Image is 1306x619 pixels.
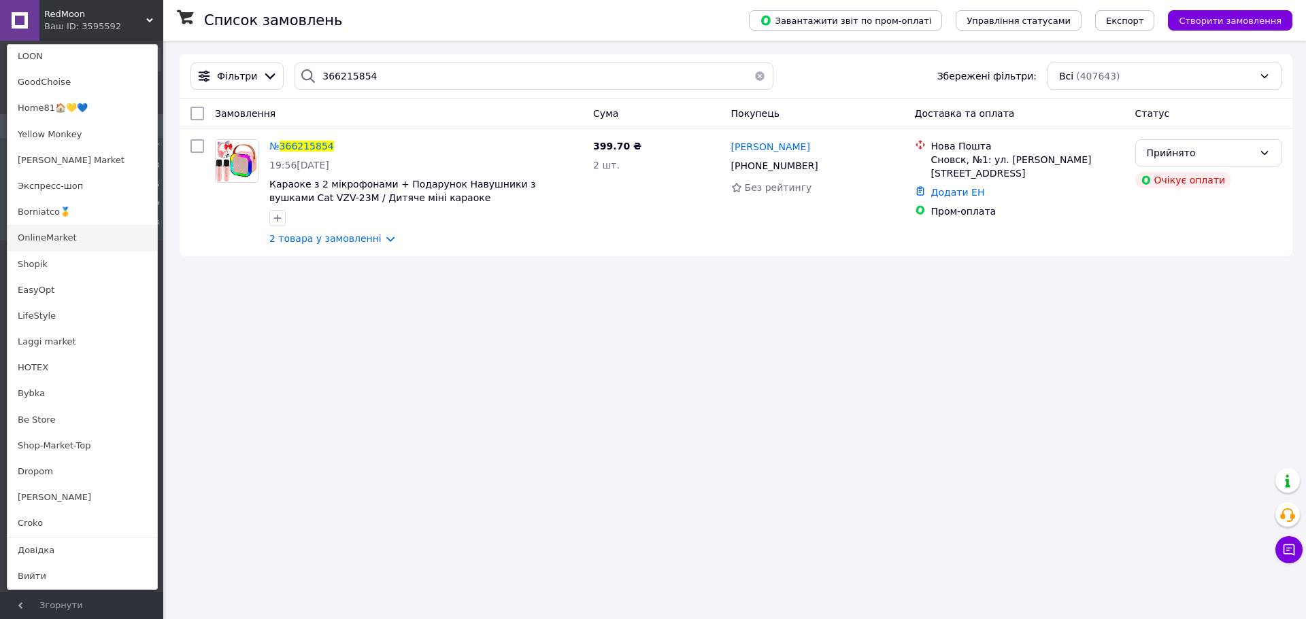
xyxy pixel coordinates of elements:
[7,329,157,355] a: Laggi market
[7,122,157,147] a: Yellow Monkey
[204,12,342,29] h1: Список замовлень
[44,20,101,33] div: Ваш ID: 3595592
[7,147,157,173] a: [PERSON_NAME] Market
[729,156,821,175] div: [PHONE_NUMBER]
[731,140,810,154] a: [PERSON_NAME]
[1135,172,1231,188] div: Очікує оплати
[269,179,536,203] a: Караоке з 2 мікрофонами + Подарунок Навушники з вушками Cat VZV-23M / Дитяче міні караоке
[7,173,157,199] a: Экспресс-шоп
[745,182,812,193] span: Без рейтингу
[7,433,157,459] a: Shop-Market-Top
[967,16,1071,26] span: Управління статусами
[956,10,1082,31] button: Управління статусами
[915,108,1015,119] span: Доставка та оплата
[1059,69,1073,83] span: Всі
[7,355,157,381] a: HOTEX
[295,63,773,90] input: Пошук за номером замовлення, ПІБ покупця, номером телефону, Email, номером накладної
[1179,16,1282,26] span: Створити замовлення
[7,537,157,563] a: Довідка
[931,153,1124,180] div: Сновск, №1: ул. [PERSON_NAME][STREET_ADDRESS]
[7,95,157,121] a: Home81🏠💛💙
[593,160,620,171] span: 2 шт.
[7,69,157,95] a: GoodChoise
[7,407,157,433] a: Be Store
[937,69,1037,83] span: Збережені фільтри:
[760,14,931,26] span: Завантажити звіт по пром-оплаті
[215,139,258,183] a: Фото товару
[593,141,641,152] span: 399.70 ₴
[216,140,258,182] img: Фото товару
[731,108,780,119] span: Покупець
[931,205,1124,218] div: Пром-оплата
[1095,10,1155,31] button: Експорт
[269,160,329,171] span: 19:56[DATE]
[1076,71,1120,82] span: (407643)
[7,251,157,277] a: Shopik
[1135,108,1170,119] span: Статус
[1147,145,1254,160] div: Прийнято
[731,141,810,152] span: [PERSON_NAME]
[7,43,157,69] a: LOON
[1275,536,1303,563] button: Чат з покупцем
[1168,10,1292,31] button: Створити замовлення
[7,459,157,484] a: Dropom
[217,69,257,83] span: Фільтри
[931,187,985,198] a: Додати ЕН
[931,139,1124,153] div: Нова Пошта
[44,8,146,20] span: RedMoon
[269,141,334,152] a: №366215854
[7,199,157,225] a: Borniatco🥇
[215,108,275,119] span: Замовлення
[1154,14,1292,25] a: Створити замовлення
[7,225,157,251] a: OnlineMarket
[593,108,618,119] span: Cума
[7,303,157,329] a: LifeStyle
[746,63,773,90] button: Очистить
[1106,16,1144,26] span: Експорт
[269,233,382,244] a: 2 товара у замовленні
[7,381,157,406] a: Bybka
[280,141,334,152] span: 366215854
[7,484,157,510] a: [PERSON_NAME]
[749,10,942,31] button: Завантажити звіт по пром-оплаті
[269,141,280,152] span: №
[7,277,157,303] a: EasyOpt
[7,563,157,589] a: Вийти
[7,510,157,536] a: Croko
